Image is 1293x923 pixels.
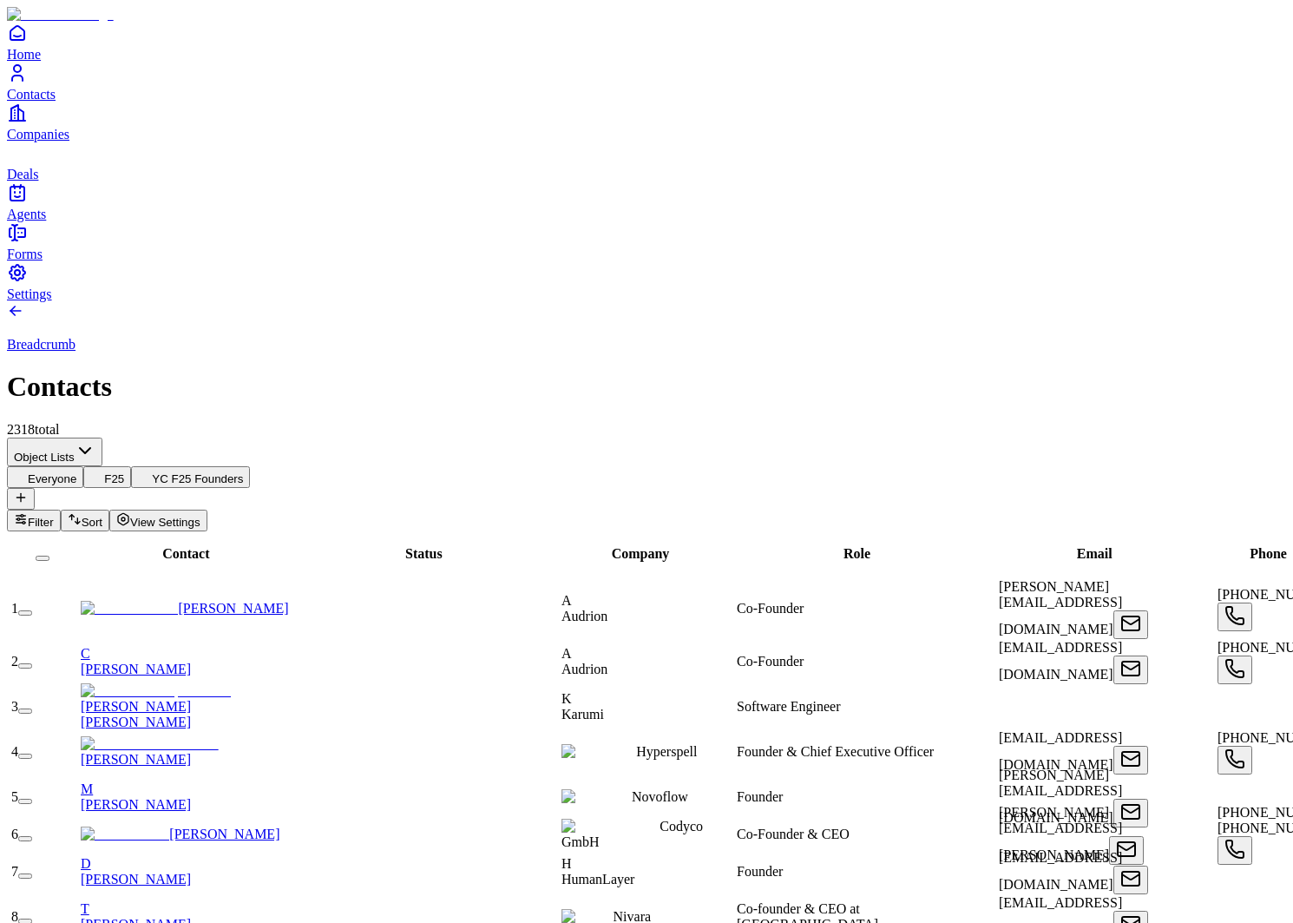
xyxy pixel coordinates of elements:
div: A [561,593,733,609]
img: Hyperspell [561,744,636,760]
div: K [561,691,733,707]
span: [PERSON_NAME][EMAIL_ADDRESS][DOMAIN_NAME] [999,579,1122,636]
button: Open [1113,866,1148,894]
span: Founder & Chief Executive Officer [737,744,934,759]
div: AAudrion [561,593,733,624]
button: Open [1218,603,1252,631]
span: Contacts [7,87,56,102]
span: Contact [162,546,209,561]
a: Settings [7,262,1286,301]
button: Open [1218,836,1252,865]
span: Audrion [561,609,607,623]
div: HHumanLayer [561,856,733,887]
button: Open [1218,656,1252,684]
button: Open [1109,836,1144,865]
a: [PERSON_NAME] [81,601,289,616]
span: Forms [7,247,43,261]
div: T [81,901,296,917]
button: F25 [83,466,131,488]
span: Co-Founder [737,601,804,616]
span: Co-Founder [737,654,804,669]
a: Home [7,23,1286,62]
span: Company [612,546,670,561]
img: Stefan Schaff [81,827,169,842]
h1: Contacts [7,371,1286,403]
span: Filter [28,516,54,529]
button: Filter [7,510,61,531]
span: 2 [11,654,18,669]
a: D[PERSON_NAME] [81,856,296,887]
div: Codyco GmbHCodyco GmbH [561,819,733,850]
div: AAudrion [561,646,733,677]
span: 3 [11,699,18,714]
img: Novoflow [561,789,632,805]
span: Status [405,546,443,561]
span: Role [843,546,870,561]
button: Sort [61,510,109,531]
img: Codyco GmbH [561,819,660,834]
div: KKarumi [561,691,733,722]
button: Open [1113,799,1148,827]
span: View Settings [130,516,200,529]
span: [EMAIL_ADDRESS][DOMAIN_NAME] [999,730,1122,772]
span: 7 [11,864,18,879]
div: HyperspellHyperspell [561,744,733,760]
button: Open [1113,610,1148,639]
div: NovoflowNovoflow [561,789,733,805]
span: Software Engineer [737,699,841,714]
button: Everyone [7,466,83,488]
img: Conor Brennan-Burke [81,736,219,752]
span: 4 [11,744,18,759]
span: Companies [7,127,69,142]
span: Novoflow [632,789,688,804]
div: H [561,856,733,872]
a: M[PERSON_NAME] [81,781,296,812]
span: Karumi [561,707,604,722]
a: [PERSON_NAME] [PERSON_NAME] [81,683,231,729]
a: [PERSON_NAME] [81,827,279,841]
p: Breadcrumb [7,337,1286,353]
span: Codyco GmbH [561,819,703,849]
img: Chintan Parikh [81,601,178,616]
span: Sort [82,516,102,529]
span: [PERSON_NAME][EMAIL_ADDRESS][PERSON_NAME] [999,805,1122,862]
span: [EMAIL_ADDRESS][DOMAIN_NAME] [999,640,1122,682]
span: HumanLayer [561,872,634,887]
a: deals [7,142,1286,181]
a: Forms [7,222,1286,261]
span: Agents [7,207,46,221]
span: [EMAIL_ADDRESS][DOMAIN_NAME] [999,850,1122,892]
button: YC F25 Founders [131,466,250,488]
span: 6 [11,827,18,841]
span: Hyperspell [636,744,697,759]
button: Open [1113,746,1148,775]
a: Companies [7,102,1286,142]
a: C[PERSON_NAME] [81,646,296,676]
span: Founder [737,864,783,879]
button: Open [1113,656,1148,684]
div: D [81,856,296,872]
span: Phone [1250,546,1287,561]
a: Contacts [7,63,1286,102]
span: Audrion [561,662,607,676]
span: Co-Founder & CEO [737,827,850,841]
img: Antonio L. López Marín [81,683,231,699]
span: Email [1077,546,1113,561]
img: Item Brain Logo [7,7,114,23]
span: Deals [7,167,38,181]
span: [PERSON_NAME][EMAIL_ADDRESS][DOMAIN_NAME] [999,768,1122,825]
span: 1 [11,601,18,616]
a: Agents [7,182,1286,221]
span: 5 [11,789,18,804]
a: Breadcrumb [7,307,1286,353]
div: M [81,781,296,797]
span: Founder [737,789,783,804]
div: 2318 total [7,422,1286,438]
div: C [81,646,296,662]
span: Home [7,47,41,62]
button: View Settings [109,510,207,531]
div: A [561,646,733,662]
a: [PERSON_NAME] [81,736,219,767]
span: Settings [7,287,52,301]
button: Open [1218,746,1252,775]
